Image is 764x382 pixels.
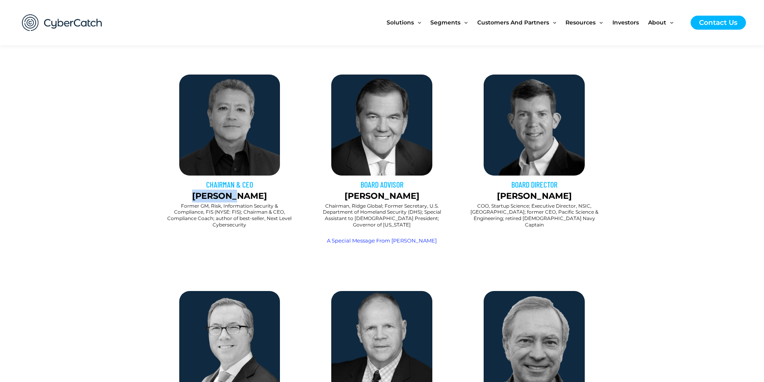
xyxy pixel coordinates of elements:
[460,6,468,39] span: Menu Toggle
[470,203,598,228] h2: COO, Startup Science; Executive Director, NSIC, [GEOGRAPHIC_DATA]; former CEO, Pacific Science & ...
[158,179,302,190] h3: CHAIRMAN & CEO
[14,6,110,39] img: CyberCatch
[462,190,606,202] p: [PERSON_NAME]
[166,203,294,228] h2: Former GM, Risk, Information Security & Compliance, FIS (NYSE: FIS); Chairman & CEO, Compliance C...
[549,6,556,39] span: Menu Toggle
[691,16,746,30] a: Contact Us
[310,190,454,202] p: [PERSON_NAME]
[414,6,421,39] span: Menu Toggle
[310,179,454,190] h3: BOARD ADVISOR
[477,6,549,39] span: Customers and Partners
[327,237,437,244] a: A Special Message From [PERSON_NAME]
[565,6,596,39] span: Resources
[387,6,414,39] span: Solutions
[666,6,673,39] span: Menu Toggle
[648,6,666,39] span: About
[387,6,683,39] nav: Site Navigation: New Main Menu
[612,6,639,39] span: Investors
[158,190,302,202] p: [PERSON_NAME]
[596,6,603,39] span: Menu Toggle
[318,203,446,228] h2: Chairman, Ridge Global; Former Secretary, U.S. Department of Homeland Security (DHS); Special Ass...
[462,179,606,190] h3: BOARD DIRECTOR
[430,6,460,39] span: Segments
[612,6,648,39] a: Investors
